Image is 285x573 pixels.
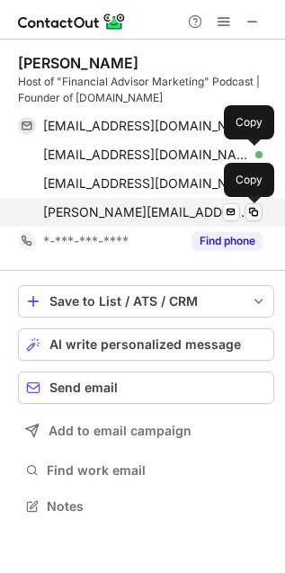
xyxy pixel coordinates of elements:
[191,232,263,250] button: Reveal Button
[18,458,274,483] button: Find work email
[18,372,274,404] button: Send email
[43,204,249,220] span: [PERSON_NAME][EMAIL_ADDRESS][DOMAIN_NAME]
[18,74,274,106] div: Host of "Financial Advisor Marketing" Podcast | Founder of [DOMAIN_NAME]
[18,328,274,361] button: AI write personalized message
[18,54,138,72] div: [PERSON_NAME]
[43,147,249,163] span: [EMAIL_ADDRESS][DOMAIN_NAME]
[49,381,118,395] span: Send email
[43,118,249,134] span: [EMAIL_ADDRESS][DOMAIN_NAME]
[49,294,243,309] div: Save to List / ATS / CRM
[18,11,126,32] img: ContactOut v5.3.10
[47,462,267,479] span: Find work email
[47,498,267,515] span: Notes
[49,424,191,438] span: Add to email campaign
[43,175,249,192] span: [EMAIL_ADDRESS][DOMAIN_NAME]
[18,494,274,519] button: Notes
[49,337,241,352] span: AI write personalized message
[18,285,274,318] button: save-profile-one-click
[18,415,274,447] button: Add to email campaign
